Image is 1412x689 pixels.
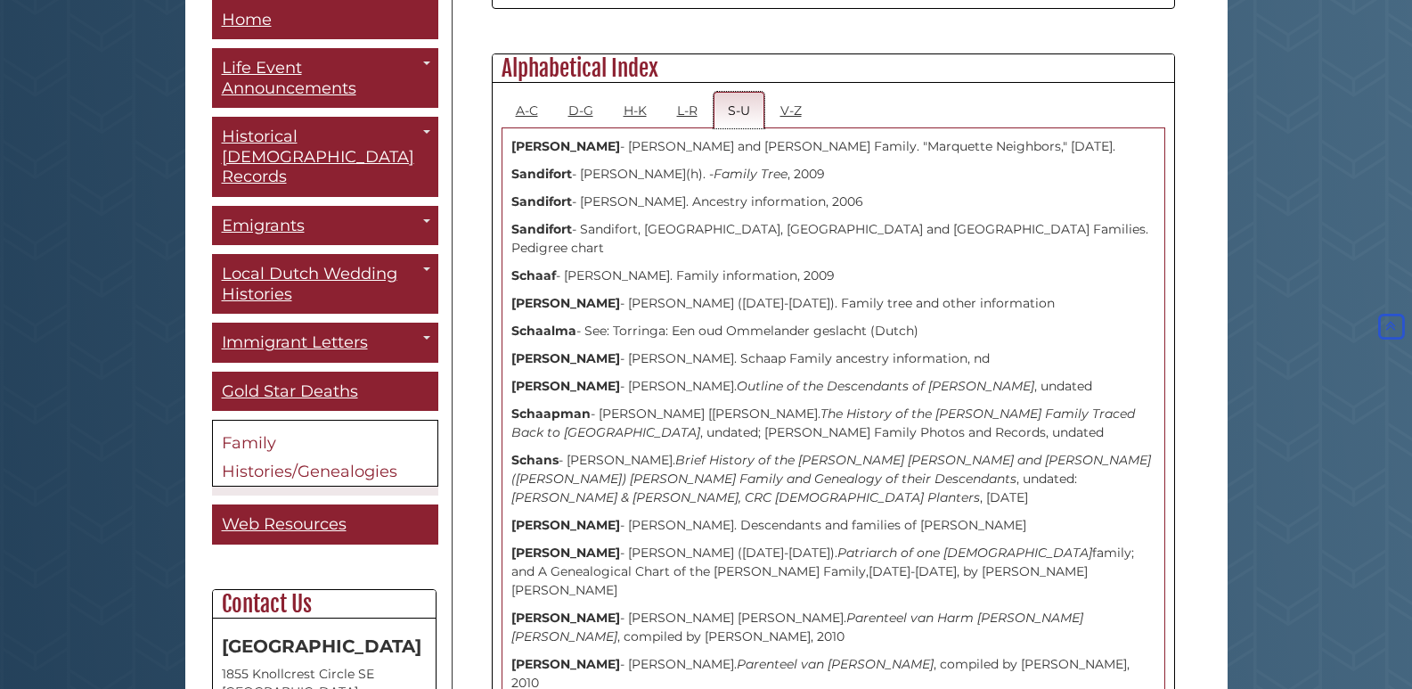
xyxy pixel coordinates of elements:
[511,609,1155,646] p: - [PERSON_NAME] [PERSON_NAME]. , compiled by [PERSON_NAME], 2010
[212,324,438,364] a: Immigrant Letters
[511,610,620,626] strong: [PERSON_NAME]
[222,381,358,401] span: Gold Star Deaths
[213,590,436,619] h2: Contact Us
[511,610,1083,644] i: Parenteel van Harm [PERSON_NAME] [PERSON_NAME]
[511,406,591,422] strong: Schaapman
[714,92,764,128] a: S-U
[511,452,559,468] strong: Schans
[502,92,552,128] a: A-C
[222,59,356,99] span: Life Event Announcements
[222,10,272,29] span: Home
[737,656,934,672] i: Parenteel van [PERSON_NAME]
[737,378,1034,394] i: Outline of the Descendants of [PERSON_NAME]
[222,216,305,235] span: Emigrants
[212,118,438,198] a: Historical [DEMOGRAPHIC_DATA] Records
[511,323,576,339] strong: Schaalma
[511,545,620,561] strong: [PERSON_NAME]
[1375,319,1408,335] a: Back to Top
[511,295,620,311] strong: [PERSON_NAME]
[511,350,620,366] strong: [PERSON_NAME]
[212,421,438,488] a: Family Histories/Genealogies
[837,545,1092,561] i: Patriarch of one [DEMOGRAPHIC_DATA]
[222,434,397,482] span: Family Histories/Genealogies
[511,656,620,672] strong: [PERSON_NAME]
[511,405,1155,442] p: - [PERSON_NAME] [[PERSON_NAME]. , undated; [PERSON_NAME] Family Photos and Records, undated
[511,267,1155,285] p: - [PERSON_NAME]. Family information, 2009
[511,377,1155,396] p: - [PERSON_NAME]. , undated
[609,92,661,128] a: H-K
[212,505,438,545] a: Web Resources
[511,516,1155,535] p: - [PERSON_NAME]. Descendants and families of [PERSON_NAME]
[222,265,397,305] span: Local Dutch Wedding Histories
[222,636,421,657] strong: [GEOGRAPHIC_DATA]
[511,489,980,505] i: [PERSON_NAME] & [PERSON_NAME], CRC [DEMOGRAPHIC_DATA] Planters
[511,166,572,182] strong: Sandifort
[511,452,1151,487] i: Brief History of the [PERSON_NAME] [PERSON_NAME] and [PERSON_NAME] ([PERSON_NAME]) [PERSON_NAME] ...
[511,220,1155,258] p: - Sandifort, [GEOGRAPHIC_DATA], [GEOGRAPHIC_DATA] and [GEOGRAPHIC_DATA] Families. Pedigree chart
[212,372,438,412] a: Gold Star Deaths
[511,322,1155,340] p: - See: Torringa: Een oud Ommelander geslacht (Dutch)
[212,206,438,246] a: Emigrants
[511,267,556,283] strong: Schaaf
[663,92,712,128] a: L-R
[212,255,438,315] a: Local Dutch Wedding Histories
[511,137,1155,156] p: - [PERSON_NAME] and [PERSON_NAME] Family. "Marquette Neighbors," [DATE].
[511,544,1155,600] p: - [PERSON_NAME] ([DATE]-[DATE]). family; and A Genealogical Chart of the [PERSON_NAME] Family,[DA...
[554,92,608,128] a: D-G
[511,193,572,209] strong: Sandifort
[511,165,1155,184] p: - [PERSON_NAME](h). - , 2009
[511,406,1135,440] i: The History of the [PERSON_NAME] Family Traced Back to [GEOGRAPHIC_DATA]
[511,193,1155,211] p: - [PERSON_NAME]. Ancestry information, 2006
[511,349,1155,368] p: - [PERSON_NAME]. Schaap Family ancestry information, nd
[511,221,572,237] strong: Sandifort
[511,294,1155,313] p: - [PERSON_NAME] ([DATE]-[DATE]). Family tree and other information
[222,127,414,187] span: Historical [DEMOGRAPHIC_DATA] Records
[222,515,347,535] span: Web Resources
[511,517,620,533] strong: [PERSON_NAME]
[511,378,620,394] strong: [PERSON_NAME]
[766,92,816,128] a: V-Z
[511,451,1155,507] p: - [PERSON_NAME]. , undated: , [DATE]
[511,138,620,154] strong: [PERSON_NAME]
[714,166,788,182] i: Family Tree
[212,49,438,109] a: Life Event Announcements
[222,333,368,353] span: Immigrant Letters
[493,54,1174,83] h2: Alphabetical Index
